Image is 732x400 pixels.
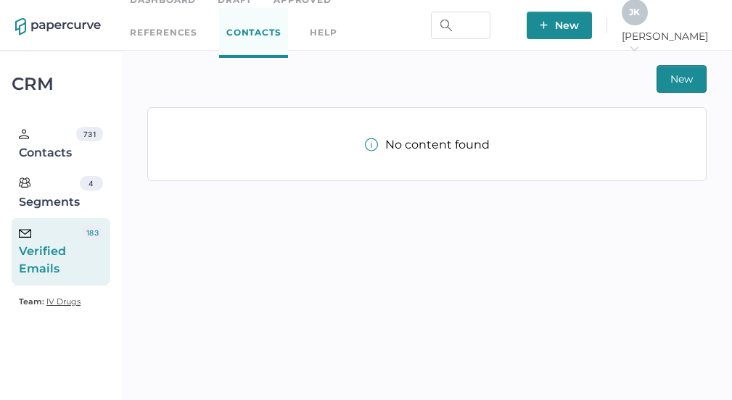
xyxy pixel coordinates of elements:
[629,43,639,54] i: arrow_right
[46,296,81,307] span: IV Drugs
[19,229,31,238] img: email-icon-black.c777dcea.svg
[76,127,103,141] div: 731
[19,127,76,162] div: Contacts
[440,20,452,31] img: search.bf03fe8b.svg
[670,66,693,92] span: New
[622,30,717,56] span: [PERSON_NAME]
[657,65,707,93] button: New
[19,129,29,139] img: person.20a629c4.svg
[80,176,103,191] div: 4
[629,7,640,17] span: J K
[310,25,337,41] div: help
[130,25,197,41] a: References
[19,293,81,310] a: Team: IV Drugs
[219,8,288,58] a: Contacts
[19,176,80,211] div: Segments
[365,138,490,151] div: No content found
[12,78,110,91] div: CRM
[19,177,30,188] img: segments.b9481e3d.svg
[540,21,548,29] img: plus-white.e19ec114.svg
[19,225,82,278] div: Verified Emails
[15,18,101,36] img: papercurve-logo-colour.7244d18c.svg
[540,12,579,39] span: New
[527,12,592,39] button: New
[431,12,490,39] input: Search Workspace
[82,225,103,240] div: 183
[365,138,378,151] img: info-tooltip-active.a952ecf1.svg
